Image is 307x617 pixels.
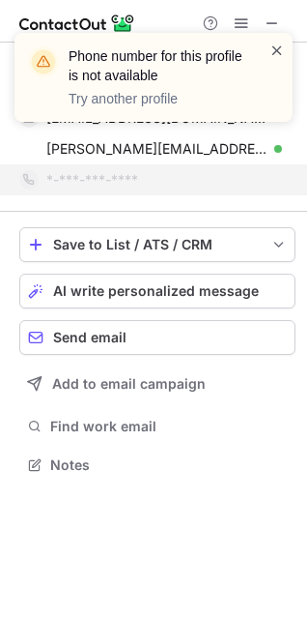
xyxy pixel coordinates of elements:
[19,227,295,262] button: save-profile-one-click
[50,456,288,474] span: Notes
[19,274,295,308] button: AI write personalized message
[50,418,288,435] span: Find work email
[19,367,295,401] button: Add to email campaign
[52,376,206,392] span: Add to email campaign
[69,46,246,85] header: Phone number for this profile is not available
[19,452,295,479] button: Notes
[53,330,126,345] span: Send email
[19,12,135,35] img: ContactOut v5.3.10
[53,283,259,299] span: AI write personalized message
[69,89,246,108] p: Try another profile
[53,237,262,252] div: Save to List / ATS / CRM
[19,320,295,355] button: Send email
[19,413,295,440] button: Find work email
[28,46,59,77] img: warning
